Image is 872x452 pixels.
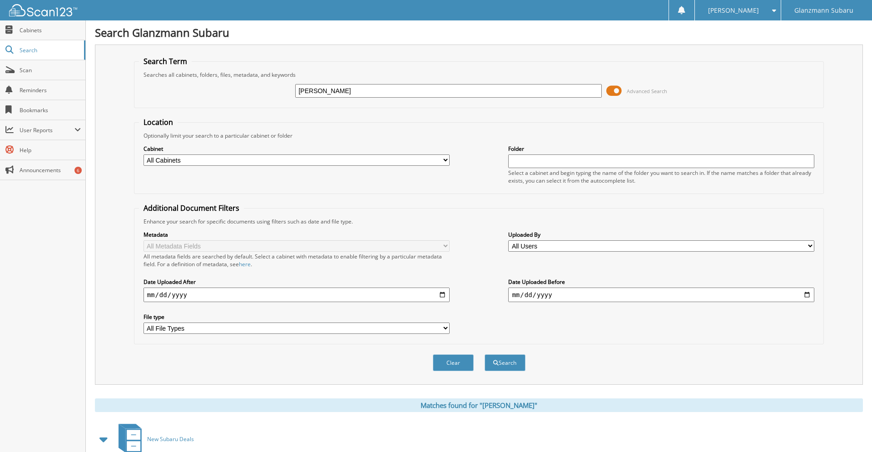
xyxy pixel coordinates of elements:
[508,169,814,184] div: Select a cabinet and begin typing the name of the folder you want to search in. If the name match...
[147,435,194,443] span: New Subaru Deals
[20,86,81,94] span: Reminders
[508,231,814,238] label: Uploaded By
[20,166,81,174] span: Announcements
[20,146,81,154] span: Help
[139,203,244,213] legend: Additional Document Filters
[508,278,814,286] label: Date Uploaded Before
[139,132,819,139] div: Optionally limit your search to a particular cabinet or folder
[139,117,178,127] legend: Location
[144,288,450,302] input: start
[144,253,450,268] div: All metadata fields are searched by default. Select a cabinet with metadata to enable filtering b...
[144,145,450,153] label: Cabinet
[139,71,819,79] div: Searches all cabinets, folders, files, metadata, and keywords
[433,354,474,371] button: Clear
[20,66,81,74] span: Scan
[827,408,872,452] iframe: Chat Widget
[144,313,450,321] label: File type
[9,4,77,16] img: scan123-logo-white.svg
[627,88,667,94] span: Advanced Search
[508,145,814,153] label: Folder
[794,8,853,13] span: Glanzmann Subaru
[20,126,74,134] span: User Reports
[144,231,450,238] label: Metadata
[139,56,192,66] legend: Search Term
[144,278,450,286] label: Date Uploaded After
[95,398,863,412] div: Matches found for "[PERSON_NAME]"
[74,167,82,174] div: 6
[708,8,759,13] span: [PERSON_NAME]
[485,354,525,371] button: Search
[139,218,819,225] div: Enhance your search for specific documents using filters such as date and file type.
[508,288,814,302] input: end
[20,46,79,54] span: Search
[20,106,81,114] span: Bookmarks
[239,260,251,268] a: here
[20,26,81,34] span: Cabinets
[95,25,863,40] h1: Search Glanzmann Subaru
